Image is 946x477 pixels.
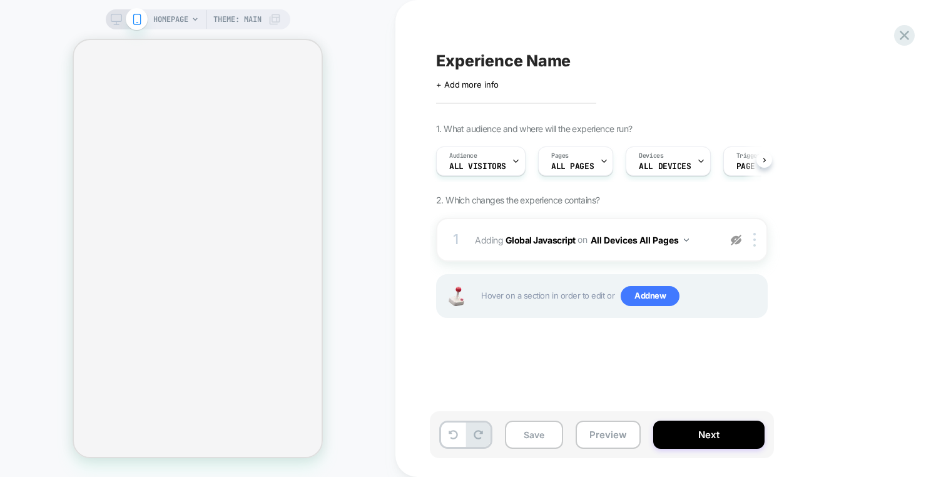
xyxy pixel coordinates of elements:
span: HOMEPAGE [153,9,188,29]
span: Add new [621,286,679,306]
span: Trigger [736,151,761,160]
span: ALL PAGES [551,162,594,171]
button: Preview [576,421,641,449]
span: Experience Name [436,51,571,70]
button: Save [505,421,563,449]
div: 1 [450,227,462,252]
span: 2. Which changes the experience contains? [436,195,599,205]
span: on [577,232,587,247]
span: Audience [449,151,477,160]
img: Joystick [444,287,469,306]
span: All Visitors [449,162,506,171]
span: Theme: MAIN [213,9,262,29]
span: Pages [551,151,569,160]
span: Devices [639,151,663,160]
span: ALL DEVICES [639,162,691,171]
span: 1. What audience and where will the experience run? [436,123,632,134]
img: down arrow [684,238,689,242]
button: Next [653,421,765,449]
img: eye [731,235,741,245]
button: All Devices All Pages [591,231,689,249]
img: close [753,233,756,247]
b: Global Javascript [506,234,576,245]
span: Page Load [736,162,779,171]
span: Hover on a section in order to edit or [481,286,760,306]
span: Adding [475,231,713,249]
span: + Add more info [436,79,499,90]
